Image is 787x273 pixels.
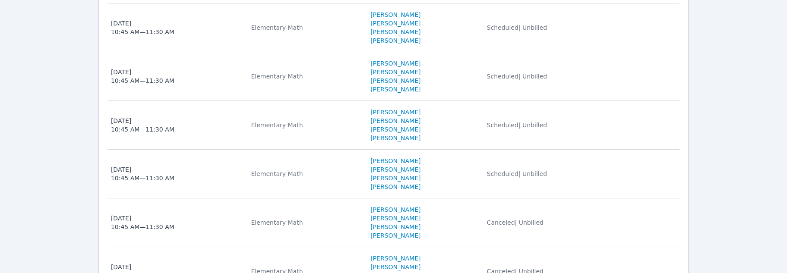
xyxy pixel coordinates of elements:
[487,73,547,80] span: Scheduled | Unbilled
[251,218,360,227] div: Elementary Math
[251,23,360,32] div: Elementary Math
[370,182,420,191] a: [PERSON_NAME]
[251,169,360,178] div: Elementary Math
[370,10,420,19] a: [PERSON_NAME]
[370,205,420,214] a: [PERSON_NAME]
[107,3,680,52] tr: [DATE]10:45 AM—11:30 AMElementary Math[PERSON_NAME][PERSON_NAME][PERSON_NAME][PERSON_NAME]Schedul...
[111,116,174,134] div: [DATE] 10:45 AM — 11:30 AM
[111,165,174,182] div: [DATE] 10:45 AM — 11:30 AM
[370,108,420,116] a: [PERSON_NAME]
[370,134,420,142] a: [PERSON_NAME]
[370,174,420,182] a: [PERSON_NAME]
[487,219,544,226] span: Canceled | Unbilled
[370,68,420,76] a: [PERSON_NAME]
[370,254,420,263] a: [PERSON_NAME]
[370,19,420,28] a: [PERSON_NAME]
[370,116,420,125] a: [PERSON_NAME]
[107,52,680,101] tr: [DATE]10:45 AM—11:30 AMElementary Math[PERSON_NAME][PERSON_NAME][PERSON_NAME][PERSON_NAME]Schedul...
[107,150,680,198] tr: [DATE]10:45 AM—11:30 AMElementary Math[PERSON_NAME][PERSON_NAME][PERSON_NAME][PERSON_NAME]Schedul...
[111,19,174,36] div: [DATE] 10:45 AM — 11:30 AM
[370,263,420,271] a: [PERSON_NAME]
[251,121,360,129] div: Elementary Math
[487,170,547,177] span: Scheduled | Unbilled
[107,198,680,247] tr: [DATE]10:45 AM—11:30 AMElementary Math[PERSON_NAME][PERSON_NAME][PERSON_NAME][PERSON_NAME]Cancele...
[370,125,420,134] a: [PERSON_NAME]
[370,59,420,68] a: [PERSON_NAME]
[107,101,680,150] tr: [DATE]10:45 AM—11:30 AMElementary Math[PERSON_NAME][PERSON_NAME][PERSON_NAME][PERSON_NAME]Schedul...
[370,28,420,36] a: [PERSON_NAME]
[251,72,360,81] div: Elementary Math
[370,214,420,223] a: [PERSON_NAME]
[487,24,547,31] span: Scheduled | Unbilled
[370,223,420,231] a: [PERSON_NAME]
[370,85,420,94] a: [PERSON_NAME]
[487,122,547,129] span: Scheduled | Unbilled
[111,68,174,85] div: [DATE] 10:45 AM — 11:30 AM
[111,214,174,231] div: [DATE] 10:45 AM — 11:30 AM
[370,157,420,165] a: [PERSON_NAME]
[370,36,420,45] a: [PERSON_NAME]
[370,231,420,240] a: [PERSON_NAME]
[370,165,420,174] a: [PERSON_NAME]
[370,76,420,85] a: [PERSON_NAME]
